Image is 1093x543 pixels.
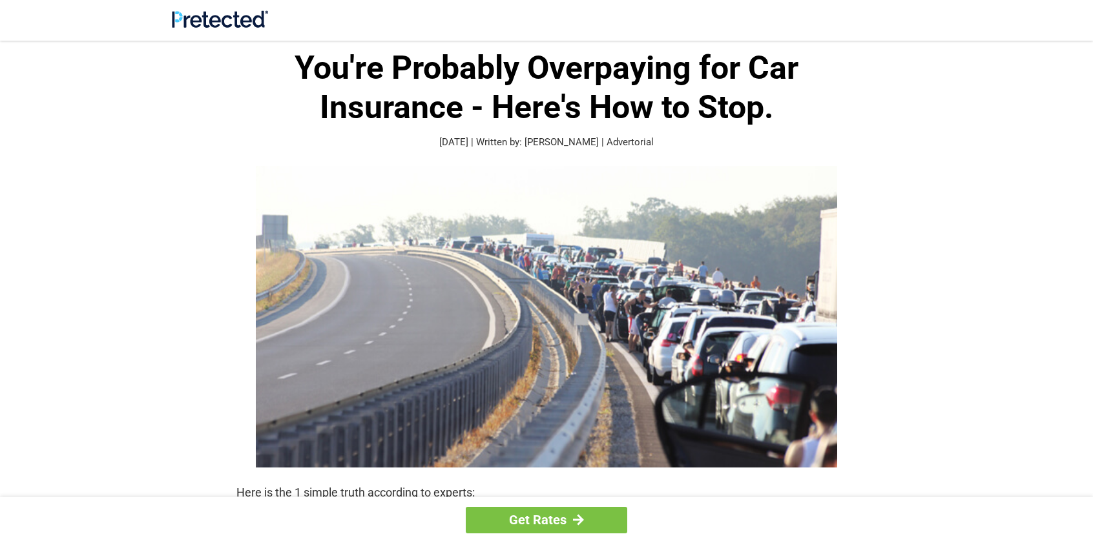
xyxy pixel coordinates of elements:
p: Here is the 1 simple truth according to experts: [236,484,857,502]
a: Get Rates [466,507,627,533]
p: [DATE] | Written by: [PERSON_NAME] | Advertorial [236,135,857,150]
a: Site Logo [172,18,268,30]
h1: You're Probably Overpaying for Car Insurance - Here's How to Stop. [236,48,857,127]
img: Site Logo [172,10,268,28]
